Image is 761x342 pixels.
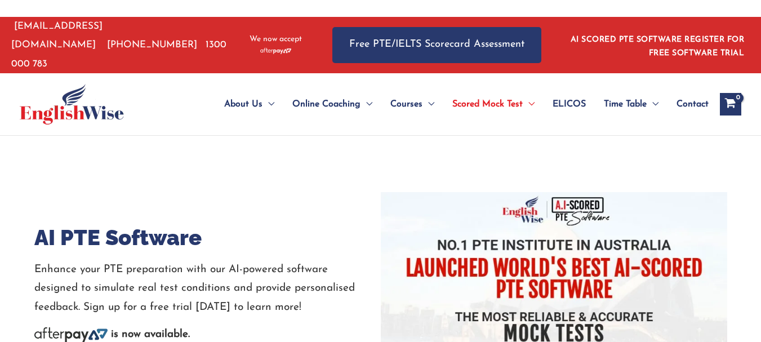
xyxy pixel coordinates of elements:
[197,85,709,124] nav: Site Navigation: Main Menu
[422,85,434,124] span: Menu Toggle
[595,85,667,124] a: Time TableMenu Toggle
[381,85,443,124] a: CoursesMenu Toggle
[332,27,541,63] a: Free PTE/IELTS Scorecard Assessment
[667,85,709,124] a: Contact
[361,85,372,124] span: Menu Toggle
[677,85,709,124] span: Contact
[720,93,741,116] a: View Shopping Cart, empty
[11,21,103,50] a: [EMAIL_ADDRESS][DOMAIN_NAME]
[34,224,381,252] h1: AI PTE Software
[647,85,658,124] span: Menu Toggle
[250,34,302,45] span: We now accept
[544,85,595,124] a: ELICOS
[224,85,262,124] span: About Us
[215,85,283,124] a: About UsMenu Toggle
[111,329,190,340] b: is now available.
[107,40,197,50] a: [PHONE_NUMBER]
[604,85,647,124] span: Time Table
[34,260,381,317] p: Enhance your PTE preparation with our AI-powered software designed to simulate real test conditio...
[452,85,523,124] span: Scored Mock Test
[11,40,226,68] a: 1300 000 783
[523,85,535,124] span: Menu Toggle
[20,84,124,125] img: cropped-ew-logo
[553,85,586,124] span: ELICOS
[292,85,361,124] span: Online Coaching
[443,85,544,124] a: Scored Mock TestMenu Toggle
[571,35,745,57] a: AI SCORED PTE SOFTWARE REGISTER FOR FREE SOFTWARE TRIAL
[390,85,422,124] span: Courses
[283,85,381,124] a: Online CoachingMenu Toggle
[564,26,750,63] aside: Header Widget 1
[262,85,274,124] span: Menu Toggle
[260,48,291,54] img: Afterpay-Logo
